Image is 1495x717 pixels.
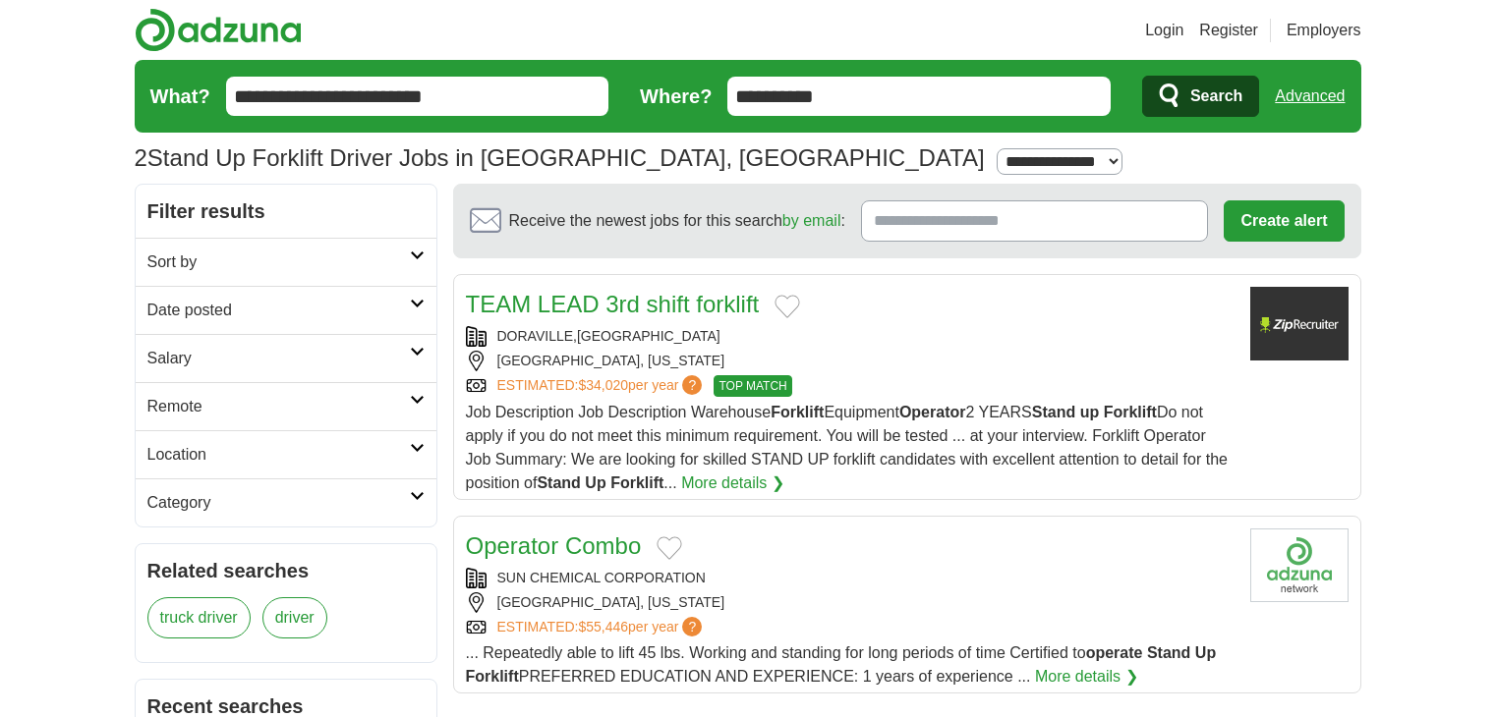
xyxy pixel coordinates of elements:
a: Location [136,430,436,478]
a: by email [782,212,841,229]
a: truck driver [147,597,251,638]
a: ESTIMATED:$55,446per year? [497,617,707,637]
strong: Forklift [771,404,824,420]
h2: Location [147,443,410,467]
span: Receive the newest jobs for this search : [509,209,845,233]
span: TOP MATCH [714,375,791,397]
strong: Forklift [466,668,519,685]
span: $34,020 [578,377,628,393]
button: Add to favorite jobs [775,295,800,318]
a: ESTIMATED:$34,020per year? [497,375,707,397]
a: Register [1199,19,1258,42]
span: Search [1190,77,1242,116]
h2: Sort by [147,250,410,274]
a: More details ❯ [1035,665,1138,689]
h2: Date posted [147,299,410,322]
a: TEAM LEAD 3rd shift forklift [466,291,760,317]
a: driver [262,597,327,638]
span: ... Repeatedly able to lift 45 lbs. Working and standing for long periods of time Certified to PR... [466,644,1217,685]
span: Job Description Job Description Warehouse Equipment 2 YEARS Do not apply if you do not meet this ... [466,404,1228,491]
label: Where? [640,82,712,111]
a: Category [136,478,436,526]
strong: Stand [1147,644,1190,661]
img: Company logo [1250,287,1349,360]
strong: Forklift [1104,404,1157,420]
strong: Forklift [610,474,663,491]
h2: Category [147,491,410,515]
strong: Up [585,474,605,491]
a: Operator Combo [466,532,642,559]
button: Search [1142,76,1259,117]
div: SUN CHEMICAL CORPORATION [466,568,1235,588]
div: [GEOGRAPHIC_DATA], [US_STATE] [466,592,1235,613]
strong: operate [1086,644,1143,661]
a: More details ❯ [681,471,784,495]
h2: Salary [147,347,410,370]
img: Adzuna logo [135,8,302,52]
strong: Stand [537,474,580,491]
a: Date posted [136,286,436,334]
strong: up [1080,404,1100,420]
span: ? [682,617,702,636]
span: $55,446 [578,619,628,634]
div: DORAVILLE,[GEOGRAPHIC_DATA] [466,326,1235,347]
button: Create alert [1224,200,1344,242]
a: Sort by [136,238,436,286]
h1: Stand Up Forklift Driver Jobs in [GEOGRAPHIC_DATA], [GEOGRAPHIC_DATA] [135,144,985,171]
strong: Operator [899,404,966,420]
h2: Remote [147,395,410,418]
h2: Filter results [136,185,436,238]
a: Employers [1287,19,1361,42]
a: Login [1145,19,1183,42]
h2: Related searches [147,556,425,585]
span: ? [682,375,702,395]
button: Add to favorite jobs [657,536,682,560]
a: Advanced [1275,77,1345,116]
a: Remote [136,382,436,430]
strong: Up [1195,644,1216,661]
a: Salary [136,334,436,382]
img: Company logo [1250,528,1349,602]
span: 2 [135,140,147,176]
div: [GEOGRAPHIC_DATA], [US_STATE] [466,351,1235,371]
label: What? [150,82,210,111]
strong: Stand [1032,404,1075,420]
